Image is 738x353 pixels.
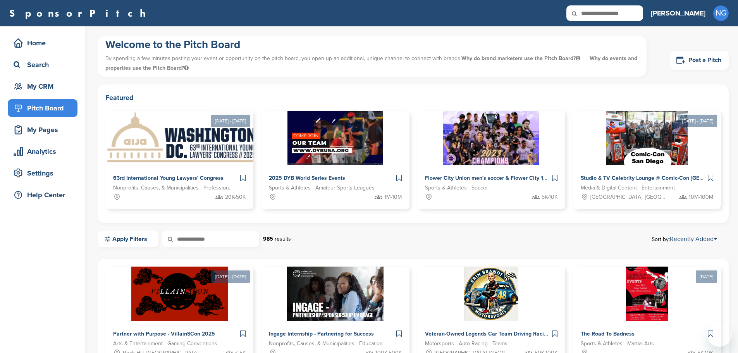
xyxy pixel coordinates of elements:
[461,55,582,62] span: Why do brand marketers use the Pitch Board?
[425,175,594,181] span: Flower City Union men's soccer & Flower City 1872 women's soccer
[670,51,729,70] a: Post a Pitch
[211,270,250,283] div: [DATE] - [DATE]
[269,339,383,348] span: Nonprofits, Causes, & Municipalities - Education
[573,98,721,209] a: [DATE] - [DATE] Sponsorpitch & Studio & TV Celebrity Lounge @ Comic-Con [GEOGRAPHIC_DATA]. Over 3...
[8,186,77,204] a: Help Center
[8,121,77,139] a: My Pages
[651,8,705,19] h3: [PERSON_NAME]
[707,322,732,347] iframe: Button to launch messaging window
[275,236,291,242] span: results
[670,235,717,243] a: Recently Added
[696,270,717,283] div: [DATE]
[9,8,151,18] a: SponsorPitch
[12,145,77,158] div: Analytics
[12,36,77,50] div: Home
[105,98,253,209] a: [DATE] - [DATE] Sponsorpitch & 63rd International Young Lawyers' Congress Nonprofits, Causes, & M...
[113,184,234,192] span: Nonprofits, Causes, & Municipalities - Professional Development
[12,166,77,180] div: Settings
[263,236,273,242] strong: 985
[8,143,77,160] a: Analytics
[12,123,77,137] div: My Pages
[12,188,77,202] div: Help Center
[225,193,246,201] span: 20K-50K
[8,56,77,74] a: Search
[652,236,717,242] span: Sort by:
[542,193,557,201] span: 5K-10K
[689,193,713,201] span: 10M-100M
[113,175,224,181] span: 63rd International Young Lawyers' Congress
[678,115,717,127] div: [DATE] - [DATE]
[269,184,375,192] span: Sports & Athletes - Amateur Sports Leagues
[261,111,409,209] a: Sponsorpitch & 2025 DYB World Series Events Sports & Athletes - Amateur Sports Leagues 1M-10M
[131,267,228,321] img: Sponsorpitch &
[8,34,77,52] a: Home
[113,339,217,348] span: Arts & Entertainment - Gaming Conventions
[626,267,668,321] img: Sponsorpitch &
[12,79,77,93] div: My CRM
[581,339,654,348] span: Sports & Athletes - Martial Arts
[8,164,77,182] a: Settings
[425,339,507,348] span: Motorsports - Auto Racing - Teams
[12,101,77,115] div: Pitch Board
[105,38,639,52] h1: Welcome to the Pitch Board
[606,111,688,165] img: Sponsorpitch &
[417,111,565,209] a: Sponsorpitch & Flower City Union men's soccer & Flower City 1872 women's soccer Sports & Athletes...
[443,111,539,165] img: Sponsorpitch &
[105,92,721,103] h2: Featured
[105,111,259,165] img: Sponsorpitch &
[651,5,705,22] a: [PERSON_NAME]
[211,115,250,127] div: [DATE] - [DATE]
[581,331,635,337] span: The Road To Badness
[425,184,488,192] span: Sports & Athletes - Soccer
[464,267,518,321] img: Sponsorpitch &
[287,267,384,321] img: Sponsorpitch &
[384,193,402,201] span: 1M-10M
[287,111,383,165] img: Sponsorpitch &
[269,175,345,181] span: 2025 DYB World Series Events
[8,77,77,95] a: My CRM
[12,58,77,72] div: Search
[590,193,667,201] span: [GEOGRAPHIC_DATA], [GEOGRAPHIC_DATA]
[98,231,158,247] a: Apply Filters
[269,331,374,337] span: Ingage Internship - Partnering for Success
[713,5,729,21] span: NG
[8,99,77,117] a: Pitch Board
[113,331,215,337] span: Partner with Purpose - VillainSCon 2025
[581,184,675,192] span: Media & Digital Content - Entertainment
[105,52,639,75] p: By spending a few minutes posting your event or opportunity on the pitch board, you open up an ad...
